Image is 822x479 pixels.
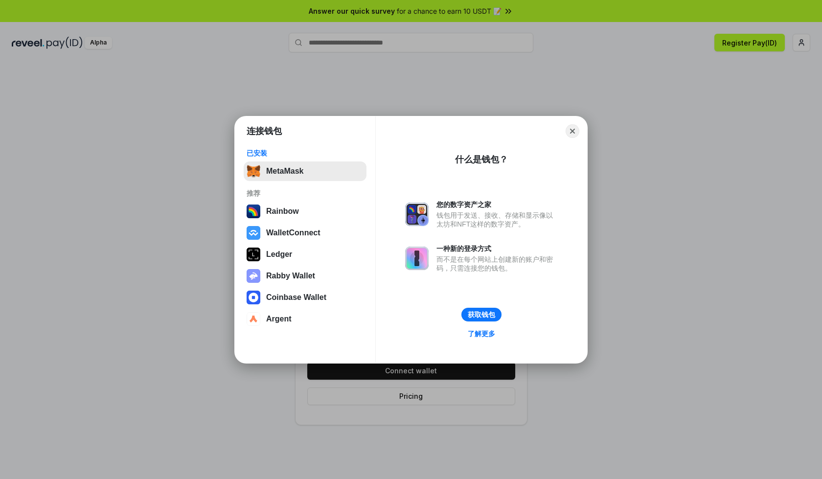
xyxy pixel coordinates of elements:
[462,327,501,340] a: 了解更多
[247,164,260,178] img: svg+xml,%3Csvg%20fill%3D%22none%22%20height%3D%2233%22%20viewBox%3D%220%200%2035%2033%22%20width%...
[244,161,366,181] button: MetaMask
[266,293,326,302] div: Coinbase Wallet
[436,200,558,209] div: 您的数字资产之家
[247,226,260,240] img: svg+xml,%3Csvg%20width%3D%2228%22%20height%3D%2228%22%20viewBox%3D%220%200%2028%2028%22%20fill%3D...
[247,149,364,158] div: 已安装
[244,309,366,329] button: Argent
[244,288,366,307] button: Coinbase Wallet
[266,315,292,323] div: Argent
[266,250,292,259] div: Ledger
[436,244,558,253] div: 一种新的登录方式
[244,245,366,264] button: Ledger
[247,291,260,304] img: svg+xml,%3Csvg%20width%3D%2228%22%20height%3D%2228%22%20viewBox%3D%220%200%2028%2028%22%20fill%3D...
[266,272,315,280] div: Rabby Wallet
[266,228,320,237] div: WalletConnect
[468,310,495,319] div: 获取钱包
[247,269,260,283] img: svg+xml,%3Csvg%20xmlns%3D%22http%3A%2F%2Fwww.w3.org%2F2000%2Fsvg%22%20fill%3D%22none%22%20viewBox...
[247,189,364,198] div: 推荐
[566,124,579,138] button: Close
[405,247,429,270] img: svg+xml,%3Csvg%20xmlns%3D%22http%3A%2F%2Fwww.w3.org%2F2000%2Fsvg%22%20fill%3D%22none%22%20viewBox...
[405,203,429,226] img: svg+xml,%3Csvg%20xmlns%3D%22http%3A%2F%2Fwww.w3.org%2F2000%2Fsvg%22%20fill%3D%22none%22%20viewBox...
[436,255,558,273] div: 而不是在每个网站上创建新的账户和密码，只需连接您的钱包。
[468,329,495,338] div: 了解更多
[247,205,260,218] img: svg+xml,%3Csvg%20width%3D%22120%22%20height%3D%22120%22%20viewBox%3D%220%200%20120%20120%22%20fil...
[455,154,508,165] div: 什么是钱包？
[266,207,299,216] div: Rainbow
[244,202,366,221] button: Rainbow
[244,223,366,243] button: WalletConnect
[436,211,558,228] div: 钱包用于发送、接收、存储和显示像以太坊和NFT这样的数字资产。
[266,167,303,176] div: MetaMask
[247,125,282,137] h1: 连接钱包
[461,308,502,321] button: 获取钱包
[247,248,260,261] img: svg+xml,%3Csvg%20xmlns%3D%22http%3A%2F%2Fwww.w3.org%2F2000%2Fsvg%22%20width%3D%2228%22%20height%3...
[247,312,260,326] img: svg+xml,%3Csvg%20width%3D%2228%22%20height%3D%2228%22%20viewBox%3D%220%200%2028%2028%22%20fill%3D...
[244,266,366,286] button: Rabby Wallet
